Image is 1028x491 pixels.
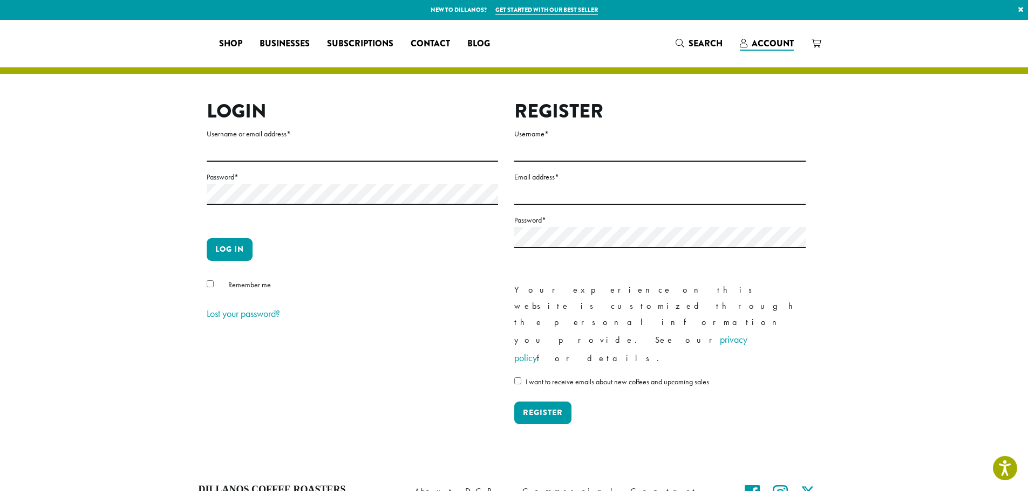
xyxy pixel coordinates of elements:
[495,5,598,15] a: Get started with our best seller
[514,377,521,384] input: I want to receive emails about new coffees and upcoming sales.
[514,127,806,141] label: Username
[514,213,806,227] label: Password
[514,170,806,184] label: Email address
[514,402,571,424] button: Register
[514,333,747,364] a: privacy policy
[514,282,806,367] p: Your experience on this website is customized through the personal information you provide. See o...
[467,37,490,51] span: Blog
[752,37,794,50] span: Account
[207,307,280,320] a: Lost your password?
[514,100,806,123] h2: Register
[207,100,498,123] h2: Login
[228,280,271,289] span: Remember me
[667,34,731,52] a: Search
[207,238,253,261] button: Log in
[689,37,723,50] span: Search
[260,37,310,51] span: Businesses
[210,35,251,52] a: Shop
[219,37,242,51] span: Shop
[526,377,711,386] span: I want to receive emails about new coffees and upcoming sales.
[207,170,498,184] label: Password
[411,37,450,51] span: Contact
[327,37,393,51] span: Subscriptions
[207,127,498,141] label: Username or email address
